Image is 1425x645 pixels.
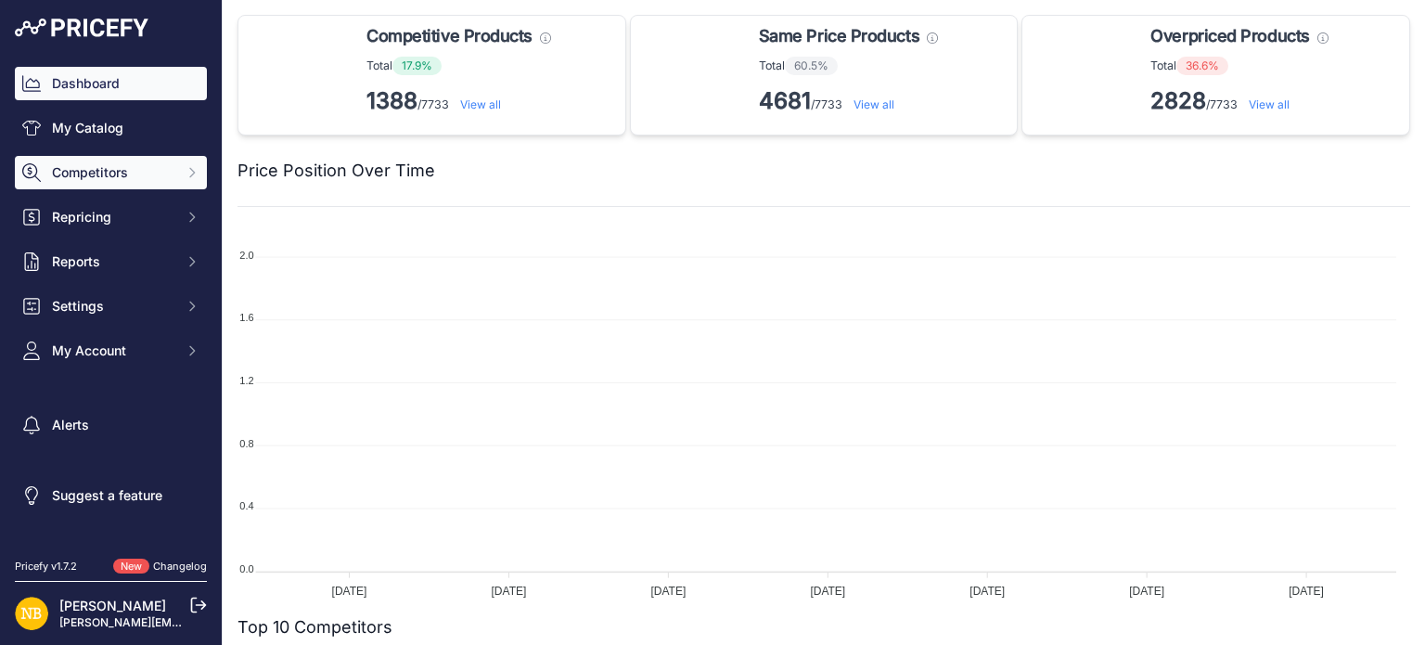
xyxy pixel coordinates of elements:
[239,312,253,323] tspan: 1.6
[759,23,919,49] span: Same Price Products
[15,559,77,574] div: Pricefy v1.7.2
[15,334,207,368] button: My Account
[366,87,417,114] strong: 1388
[239,250,253,261] tspan: 2.0
[237,614,392,640] h2: Top 10 Competitors
[113,559,149,574] span: New
[15,111,207,145] a: My Catalog
[59,615,345,629] a: [PERSON_NAME][EMAIL_ADDRESS][DOMAIN_NAME]
[1249,97,1290,111] a: View all
[1150,87,1206,114] strong: 2828
[854,97,894,111] a: View all
[366,86,551,116] p: /7733
[759,87,811,114] strong: 4681
[15,156,207,189] button: Competitors
[15,19,148,37] img: Pricefy Logo
[239,375,253,386] tspan: 1.2
[52,342,173,360] span: My Account
[366,23,533,49] span: Competitive Products
[810,585,845,598] tspan: [DATE]
[392,57,442,75] span: 17.9%
[15,408,207,442] a: Alerts
[969,585,1005,598] tspan: [DATE]
[15,67,207,536] nav: Sidebar
[237,158,435,184] h2: Price Position Over Time
[366,57,551,75] p: Total
[239,500,253,511] tspan: 0.4
[332,585,367,598] tspan: [DATE]
[52,163,173,182] span: Competitors
[15,67,207,100] a: Dashboard
[460,97,501,111] a: View all
[15,479,207,512] a: Suggest a feature
[15,290,207,323] button: Settings
[1150,23,1309,49] span: Overpriced Products
[239,563,253,574] tspan: 0.0
[785,57,838,75] span: 60.5%
[52,297,173,316] span: Settings
[759,57,938,75] p: Total
[153,560,207,573] a: Changelog
[1150,57,1328,75] p: Total
[1176,57,1228,75] span: 36.6%
[15,245,207,278] button: Reports
[15,200,207,234] button: Repricing
[52,208,173,226] span: Repricing
[650,585,686,598] tspan: [DATE]
[492,585,527,598] tspan: [DATE]
[239,438,253,449] tspan: 0.8
[59,598,166,613] a: [PERSON_NAME]
[1150,86,1328,116] p: /7733
[1289,585,1324,598] tspan: [DATE]
[759,86,938,116] p: /7733
[52,252,173,271] span: Reports
[1129,585,1164,598] tspan: [DATE]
